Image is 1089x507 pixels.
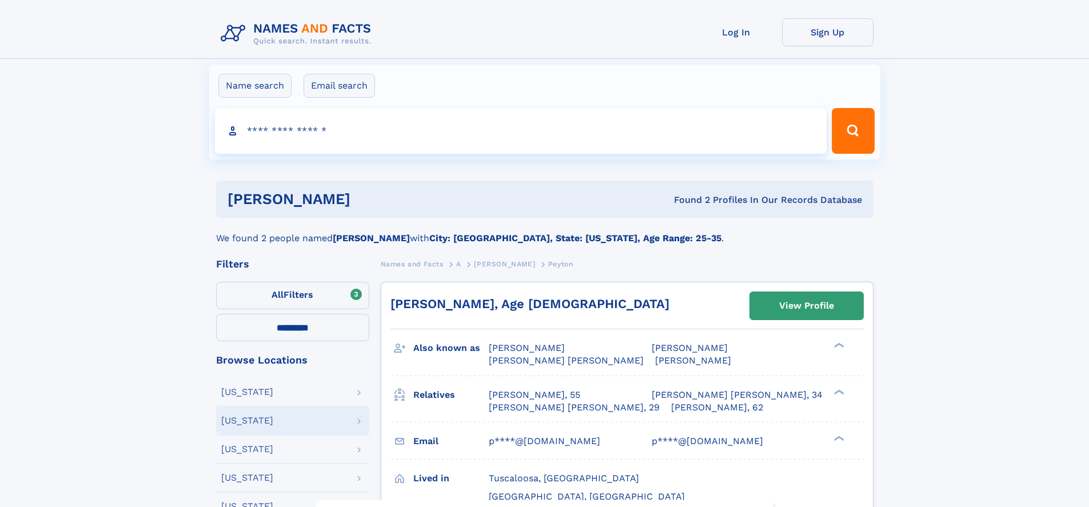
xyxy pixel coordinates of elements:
[216,355,369,365] div: Browse Locations
[304,74,375,98] label: Email search
[831,388,845,396] div: ❯
[489,473,639,484] span: Tuscaloosa, [GEOGRAPHIC_DATA]
[548,260,573,268] span: Peyton
[832,108,874,154] button: Search Button
[652,342,728,353] span: [PERSON_NAME]
[782,18,873,46] a: Sign Up
[489,355,644,366] span: [PERSON_NAME] [PERSON_NAME]
[489,491,685,502] span: [GEOGRAPHIC_DATA], [GEOGRAPHIC_DATA]
[489,389,580,401] a: [PERSON_NAME], 55
[221,445,273,454] div: [US_STATE]
[655,355,731,366] span: [PERSON_NAME]
[474,260,535,268] span: [PERSON_NAME]
[474,257,535,271] a: [PERSON_NAME]
[413,469,489,488] h3: Lived in
[429,233,721,243] b: City: [GEOGRAPHIC_DATA], State: [US_STATE], Age Range: 25-35
[413,338,489,358] h3: Also known as
[413,432,489,451] h3: Email
[221,388,273,397] div: [US_STATE]
[779,293,834,319] div: View Profile
[216,259,369,269] div: Filters
[671,401,763,414] a: [PERSON_NAME], 62
[512,194,862,206] div: Found 2 Profiles In Our Records Database
[456,257,461,271] a: A
[489,401,660,414] a: [PERSON_NAME] [PERSON_NAME], 29
[216,218,873,245] div: We found 2 people named with .
[228,192,512,206] h1: [PERSON_NAME]
[691,18,782,46] a: Log In
[216,282,369,309] label: Filters
[413,385,489,405] h3: Relatives
[831,434,845,442] div: ❯
[390,297,669,311] a: [PERSON_NAME], Age [DEMOGRAPHIC_DATA]
[750,292,863,320] a: View Profile
[272,289,284,300] span: All
[215,108,827,154] input: search input
[381,257,444,271] a: Names and Facts
[456,260,461,268] span: A
[489,342,565,353] span: [PERSON_NAME]
[218,74,292,98] label: Name search
[333,233,410,243] b: [PERSON_NAME]
[831,342,845,349] div: ❯
[216,18,381,49] img: Logo Names and Facts
[221,416,273,425] div: [US_STATE]
[221,473,273,482] div: [US_STATE]
[652,389,823,401] a: [PERSON_NAME] [PERSON_NAME], 34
